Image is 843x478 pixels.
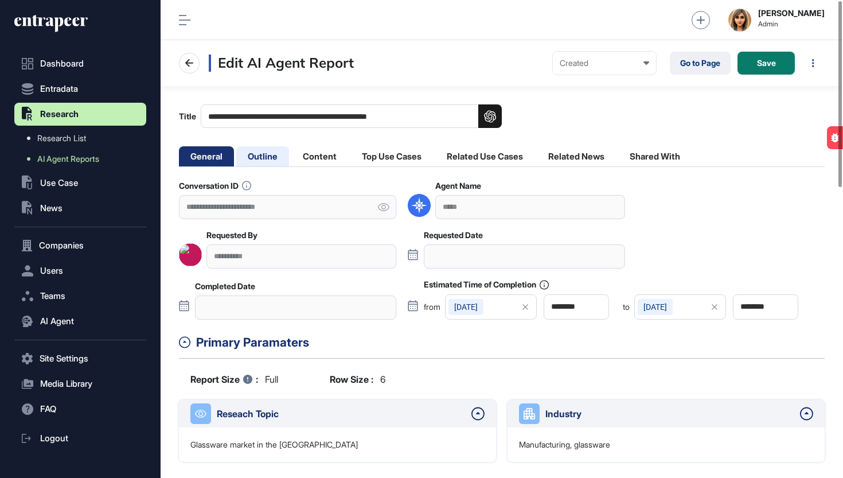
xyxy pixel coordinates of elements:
[448,299,483,315] div: [DATE]
[190,439,358,450] p: Glassware market in the [GEOGRAPHIC_DATA]
[350,146,433,166] li: Top Use Cases
[217,407,466,421] div: Reseach Topic
[40,292,65,301] span: Teams
[40,354,88,363] span: Site Settings
[757,59,776,67] span: Save
[758,20,825,28] span: Admin
[14,172,146,195] button: Use Case
[236,146,289,166] li: Outline
[14,285,146,308] button: Teams
[435,146,534,166] li: Related Use Cases
[670,52,731,75] a: Go to Page
[618,146,692,166] li: Shared With
[40,317,74,326] span: AI Agent
[40,434,68,443] span: Logout
[179,243,202,266] img: [object%20Promise]
[39,241,84,250] span: Companies
[424,280,549,290] label: Estimated Time of Completion
[20,149,146,169] a: AI Agent Reports
[14,347,146,370] button: Site Settings
[201,104,502,128] input: Title
[40,84,78,94] span: Entradata
[206,231,257,240] label: Requested By
[14,77,146,100] button: Entradata
[728,9,751,32] img: admin-avatar
[209,55,354,72] h3: Edit AI Agent Report
[179,181,251,191] label: Conversation ID
[14,234,146,257] button: Companies
[545,407,794,421] div: Industry
[40,379,92,388] span: Media Library
[424,303,440,311] span: from
[623,303,630,311] span: to
[14,372,146,395] button: Media Library
[40,405,56,414] span: FAQ
[37,154,99,164] span: AI Agent Reports
[40,266,63,275] span: Users
[14,197,146,220] button: News
[291,146,348,166] li: Content
[14,259,146,282] button: Users
[737,52,795,75] button: Save
[179,146,234,166] li: General
[560,59,649,68] div: Created
[14,103,146,126] button: Research
[40,59,84,68] span: Dashboard
[195,282,255,291] label: Completed Date
[190,372,278,386] div: full
[330,372,373,386] b: Row Size :
[14,398,146,421] button: FAQ
[20,128,146,149] a: Research List
[519,439,610,450] p: Manufacturing, glassware
[14,52,146,75] a: Dashboard
[14,310,146,333] button: AI Agent
[40,110,79,119] span: Research
[435,181,481,191] label: Agent Name
[196,333,825,352] div: Primary Paramaters
[14,427,146,450] a: Logout
[40,204,63,213] span: News
[537,146,616,166] li: Related News
[179,104,502,128] label: Title
[638,299,673,315] div: [DATE]
[424,231,483,240] label: Requested Date
[758,9,825,18] strong: [PERSON_NAME]
[37,134,86,143] span: Research List
[330,372,385,386] div: 6
[190,372,258,386] b: Report Size :
[40,178,78,188] span: Use Case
